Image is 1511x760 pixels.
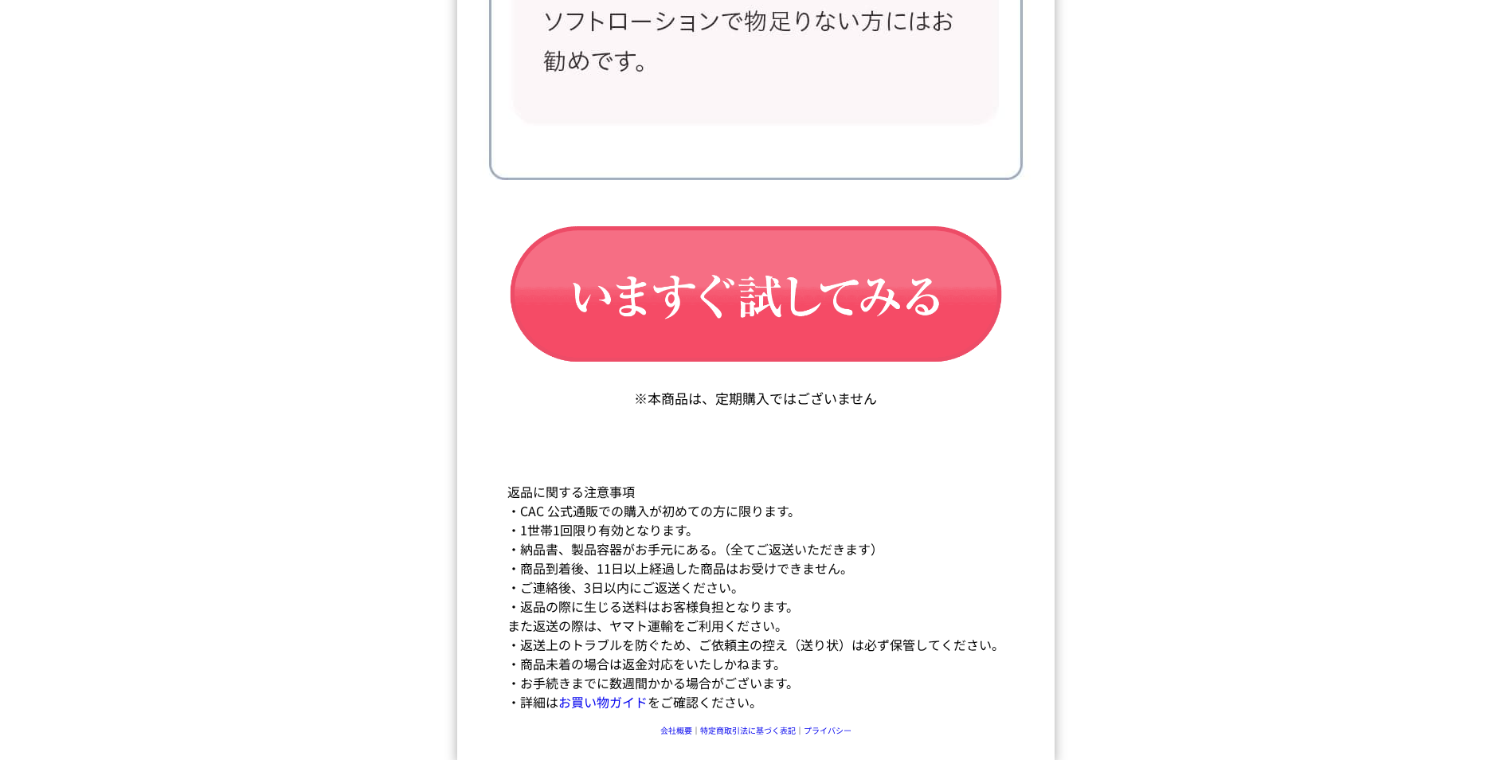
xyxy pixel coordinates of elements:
[507,673,1004,692] dd: ・お手続きまでに数週間かかる場合がございます。
[507,578,1004,597] dd: ・ご連絡後、3日以内にご返送ください。
[507,539,1004,558] dd: ・納品書、製品容器がお手元にある。（全てご返送いただきます）
[507,597,1004,635] dd: ・返品の際に生じる送料はお客様負担となります。 また返送の際は、ヤマト運輸をご利用ください。
[507,501,1004,520] dd: ・CAC 公式通販での購入が初めての方に限ります。
[507,654,1004,673] dd: ・商品未着の場合は返金対応をいたしかねます。
[507,558,1004,578] dd: ・商品到着後、11日以上経過した商品はお受けできません。
[507,482,1004,501] dt: 返品に関する注意事項
[634,388,877,408] p: ※本商品は、定期購入ではございません
[507,520,1004,539] dd: ・1世帯1回限り有効となります。
[507,635,1004,654] dd: ・返送上のトラブルを防ぐため、ご依頼主の控え（送り状）は必ず保管してください。
[481,204,1031,389] img: いますぐ試してみる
